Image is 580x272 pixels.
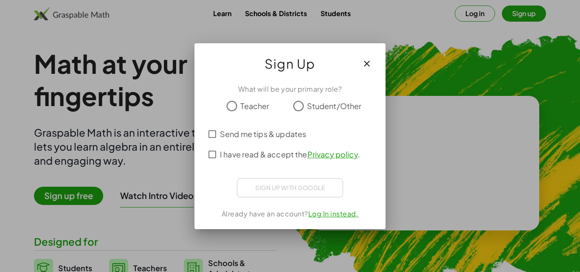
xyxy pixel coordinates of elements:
span: I have read & accept the . [220,149,360,160]
span: Send me tips & updates [220,128,306,140]
a: Log In instead. [308,209,359,218]
div: Already have an account? [205,209,375,219]
div: What will be your primary role? [205,84,375,94]
a: Privacy policy [307,149,358,159]
span: Teacher [240,100,269,112]
span: Student/Other [307,100,362,112]
span: Sign Up [265,53,315,74]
